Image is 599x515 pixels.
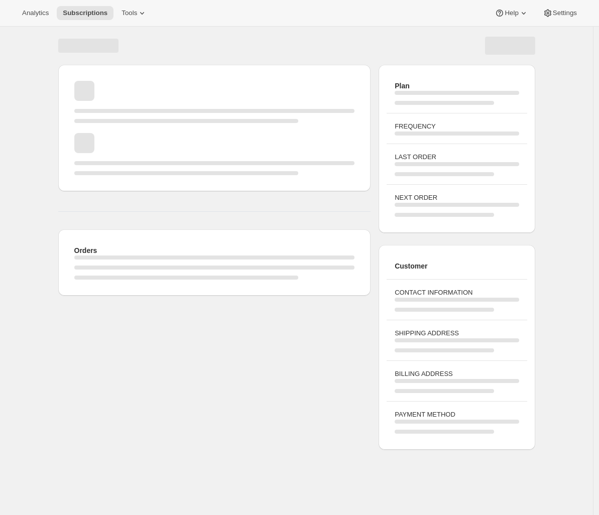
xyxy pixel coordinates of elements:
h2: Customer [395,261,519,271]
button: Settings [537,6,583,20]
div: Page loading [46,27,547,454]
h3: CONTACT INFORMATION [395,288,519,298]
button: Analytics [16,6,55,20]
span: Analytics [22,9,49,17]
h3: FREQUENCY [395,121,519,132]
h2: Plan [395,81,519,91]
button: Help [489,6,534,20]
h3: NEXT ORDER [395,193,519,203]
button: Tools [115,6,153,20]
button: Subscriptions [57,6,113,20]
h3: BILLING ADDRESS [395,369,519,379]
span: Settings [553,9,577,17]
h3: SHIPPING ADDRESS [395,328,519,338]
h2: Orders [74,245,355,255]
span: Help [505,9,518,17]
h3: PAYMENT METHOD [395,410,519,420]
span: Subscriptions [63,9,107,17]
h3: LAST ORDER [395,152,519,162]
span: Tools [122,9,137,17]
